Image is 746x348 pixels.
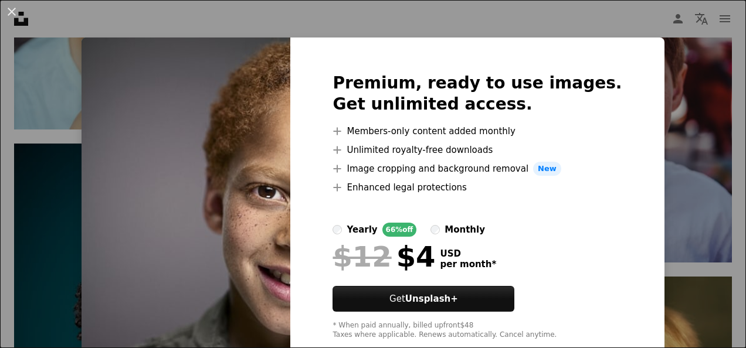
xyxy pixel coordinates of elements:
[333,321,622,340] div: * When paid annually, billed upfront $48 Taxes where applicable. Renews automatically. Cancel any...
[333,225,342,234] input: yearly66%off
[405,294,458,304] strong: Unsplash+
[333,162,622,176] li: Image cropping and background removal
[440,248,496,259] span: USD
[333,73,622,115] h2: Premium, ready to use images. Get unlimited access.
[445,223,485,237] div: monthly
[333,124,622,138] li: Members-only content added monthly
[333,143,622,157] li: Unlimited royalty-free downloads
[347,223,377,237] div: yearly
[382,223,417,237] div: 66% off
[533,162,561,176] span: New
[430,225,440,234] input: monthly
[333,180,622,195] li: Enhanced legal protections
[333,241,391,272] span: $12
[440,259,496,269] span: per month *
[333,241,435,272] div: $4
[333,286,514,312] button: GetUnsplash+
